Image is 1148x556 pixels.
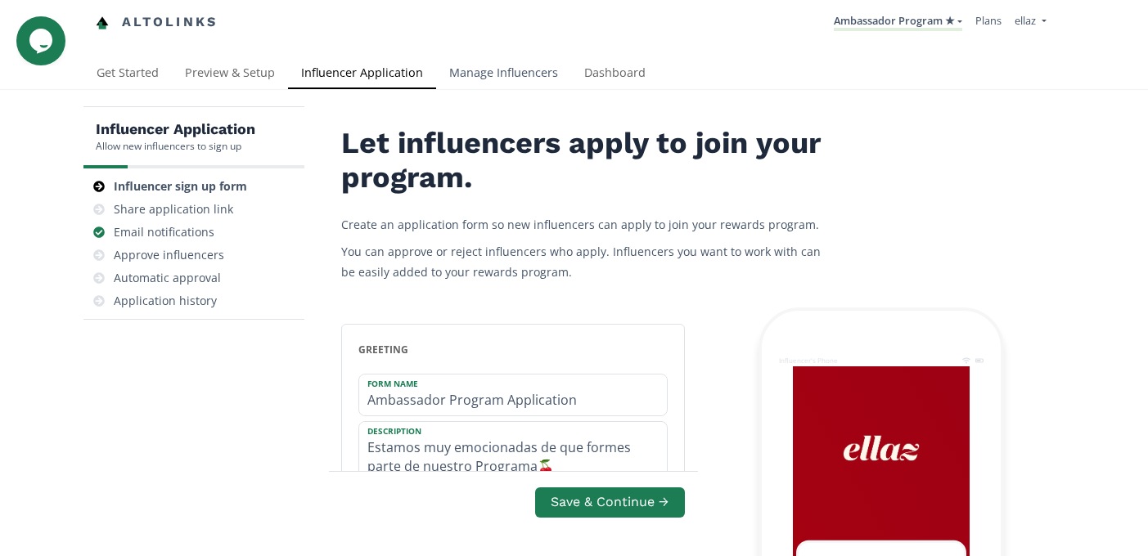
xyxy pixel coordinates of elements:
a: Dashboard [571,58,659,91]
img: favicon-32x32.png [96,16,109,29]
div: Allow new influencers to sign up [96,139,255,153]
div: Automatic approval [114,270,221,286]
p: Create an application form so new influencers can apply to join your rewards program. [341,214,832,235]
div: Application history [114,293,217,309]
p: You can approve or reject influencers who apply. Influencers you want to work with can be easily ... [341,241,832,282]
div: Share application link [114,201,233,217]
a: Plans [975,13,1002,28]
label: Description [359,422,651,437]
h5: Influencer Application [96,119,255,139]
div: Email notifications [114,224,214,240]
img: nKmKAABZpYV7 [834,401,928,495]
label: Form Name [359,374,651,389]
div: Approve influencers [114,247,224,263]
button: Save & Continue → [535,487,684,518]
span: greeting [358,343,408,356]
span: ellaz [1015,13,1036,28]
textarea: Estamos muy emocionadas de que formes parte de nuestro Programa🍒 [359,422,667,482]
a: Altolinks [96,9,218,36]
h2: Let influencers apply to join your program. [341,127,832,195]
iframe: chat widget [16,16,69,65]
a: Influencer Application [288,58,436,91]
a: Preview & Setup [172,58,288,91]
a: Ambassador Program ★ [834,13,962,31]
a: ellaz [1015,13,1046,32]
div: Influencer's Phone [779,356,838,365]
a: Get Started [83,58,172,91]
a: Manage Influencers [436,58,571,91]
div: Influencer sign up form [114,178,247,195]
